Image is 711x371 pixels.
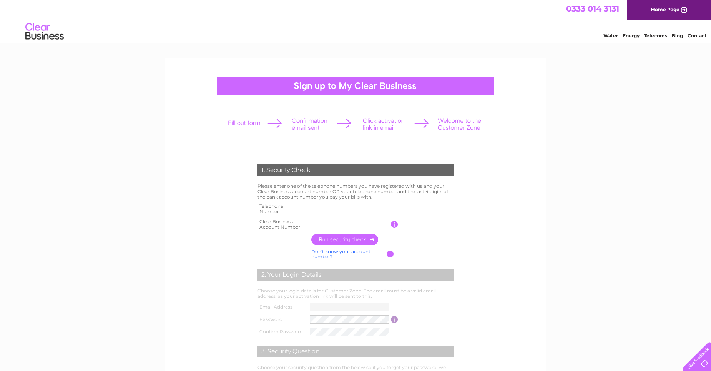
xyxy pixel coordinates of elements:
[688,33,706,38] a: Contact
[256,201,308,217] th: Telephone Number
[672,33,683,38] a: Blog
[311,249,370,260] a: Don't know your account number?
[257,269,454,281] div: 2. Your Login Details
[257,164,454,176] div: 1. Security Check
[603,33,618,38] a: Water
[174,4,538,37] div: Clear Business is a trading name of Verastar Limited (registered in [GEOGRAPHIC_DATA] No. 3667643...
[256,313,308,326] th: Password
[256,301,308,313] th: Email Address
[623,33,640,38] a: Energy
[391,221,398,228] input: Information
[256,217,308,232] th: Clear Business Account Number
[391,316,398,323] input: Information
[256,326,308,338] th: Confirm Password
[256,182,455,201] td: Please enter one of the telephone numbers you have registered with us and your Clear Business acc...
[256,286,455,301] td: Choose your login details for Customer Zone. The email must be a valid email address, as your act...
[25,20,64,43] img: logo.png
[387,251,394,257] input: Information
[644,33,667,38] a: Telecoms
[566,4,619,13] a: 0333 014 3131
[257,346,454,357] div: 3. Security Question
